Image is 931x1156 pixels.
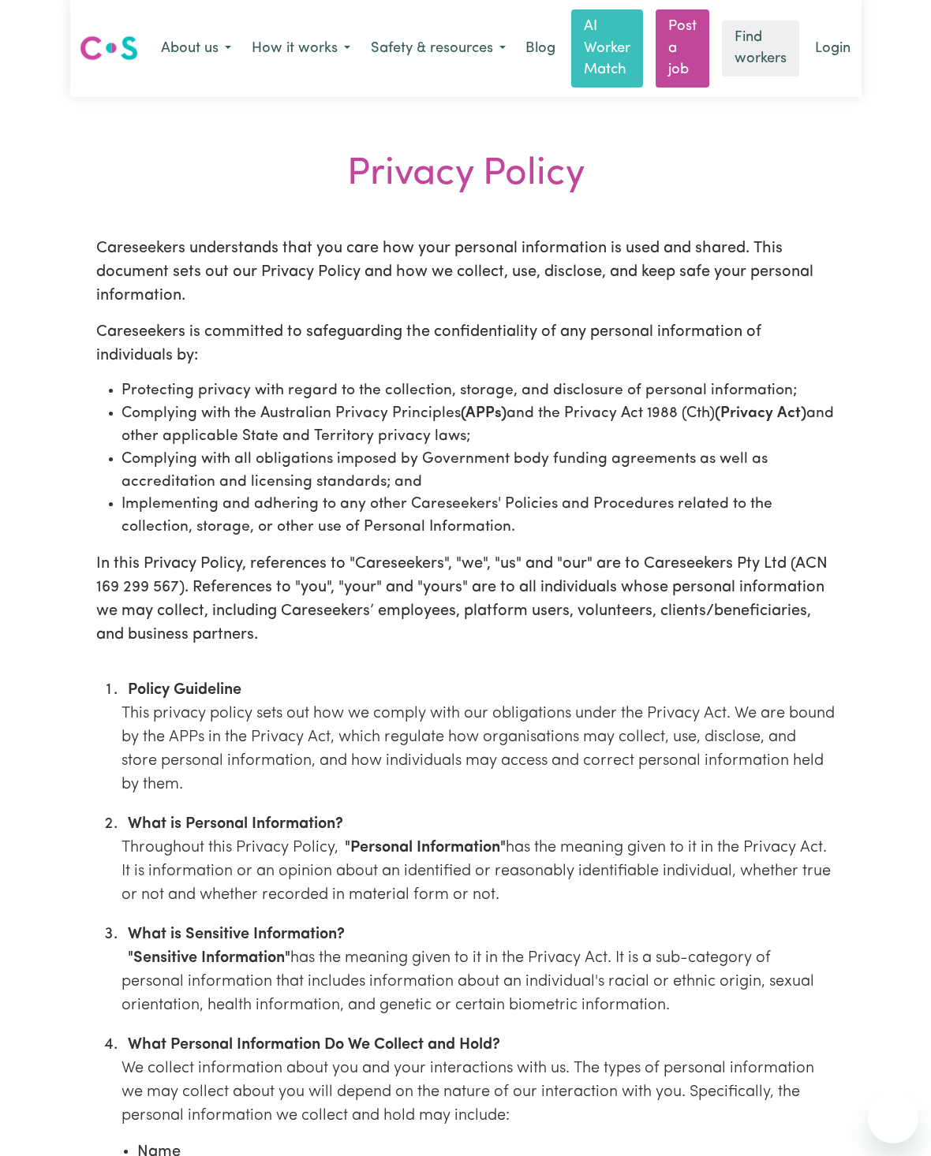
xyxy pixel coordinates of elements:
[96,552,835,647] p: In this Privacy Policy, references to "Careseekers", "we", "us" and "our" are to Careseekers Pty ...
[128,682,241,698] strong: Policy Guideline
[868,1093,918,1143] iframe: Button to launch messaging window
[96,320,835,367] p: Careseekers is committed to safeguarding the confidentiality of any personal information of indiv...
[122,1057,835,1128] p: We collect information about you and your interactions with us. The types of personal information...
[345,840,506,856] strong: "Personal Information"
[516,32,565,66] a: Blog
[128,1037,500,1053] strong: What Personal Information Do We Collect and Hold?
[128,816,343,832] strong: What is Personal Information?
[656,9,709,88] a: Post a job
[715,406,806,421] strong: (Privacy Act)
[151,32,241,65] button: About us
[461,406,507,421] strong: (APPs)
[122,403,835,449] li: Complying with the Australian Privacy Principles and the Privacy Act 1988 (Cth) and other applica...
[361,32,516,65] button: Safety & resources
[122,380,835,403] li: Protecting privacy with regard to the collection, storage, and disclosure of personal information;
[241,32,361,65] button: How it works
[122,494,835,539] li: Implementing and adhering to any other Careseekers' Policies and Procedures related to the collec...
[80,152,852,198] div: Privacy Policy
[722,21,799,76] a: Find workers
[571,9,643,88] a: AI Worker Match
[128,950,290,966] strong: "Sensitive Information"
[80,34,138,62] img: Careseekers logo
[128,927,345,942] strong: What is Sensitive Information?
[96,237,835,308] p: Careseekers understands that you care how your personal information is used and shared. This docu...
[122,702,835,796] p: This privacy policy sets out how we comply with our obligations under the Privacy Act. We are bou...
[122,449,835,494] li: Complying with all obligations imposed by Government body funding agreements as well as accredita...
[122,946,835,1017] p: has the meaning given to it in the Privacy Act. It is a sub-category of personal information that...
[80,30,138,66] a: Careseekers logo
[806,32,860,66] a: Login
[122,836,835,907] p: Throughout this Privacy Policy, has the meaning given to it in the Privacy Act. It is information...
